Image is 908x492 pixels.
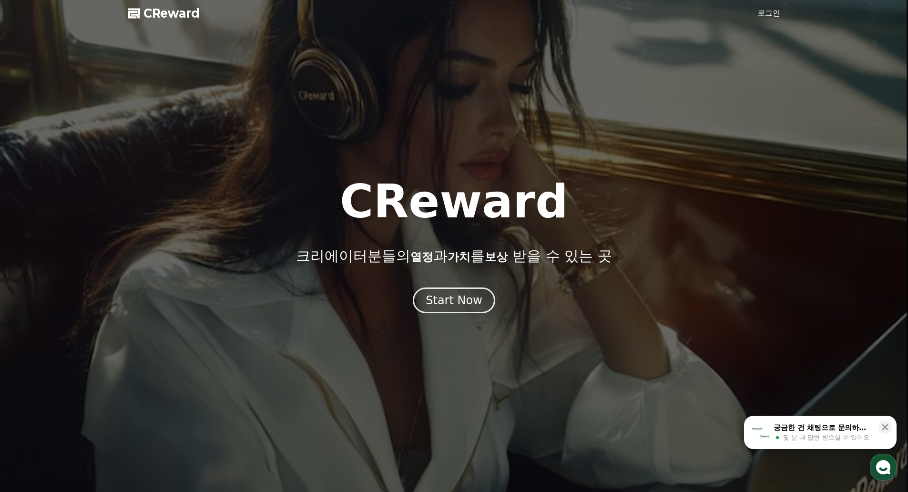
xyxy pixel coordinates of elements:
a: CReward [128,6,200,21]
span: CReward [143,6,200,21]
p: 크리에이터분들의 과 를 받을 수 있는 곳 [296,247,612,265]
button: Start Now [413,287,495,313]
span: 열정 [410,250,433,264]
a: 로그인 [757,8,780,19]
a: Start Now [413,297,495,306]
div: Start Now [426,293,482,308]
span: 보상 [485,250,508,264]
span: 가치 [448,250,470,264]
h1: CReward [340,179,568,225]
